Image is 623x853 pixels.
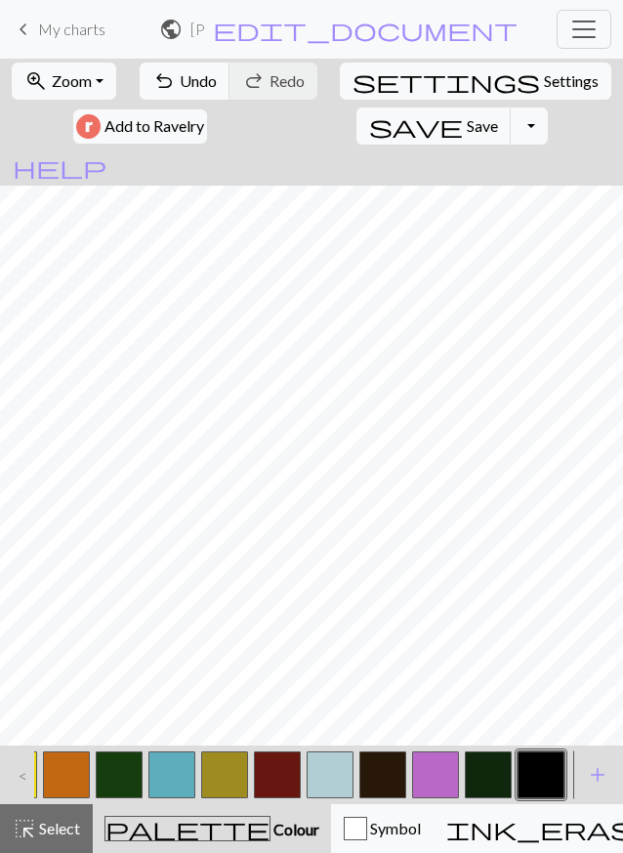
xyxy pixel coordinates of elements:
[331,804,434,853] button: Symbol
[140,63,230,100] button: Undo
[356,107,512,145] button: Save
[93,804,331,853] button: Colour
[13,153,106,181] span: help
[104,114,204,139] span: Add to Ravelry
[12,13,105,46] a: My charts
[152,67,176,95] span: undo
[190,20,204,38] h2: [PERSON_NAME] window.png / no words
[586,761,609,789] span: add
[467,116,498,135] span: Save
[24,67,48,95] span: zoom_in
[12,63,116,100] button: Zoom
[73,109,207,144] button: Add to Ravelry
[13,815,36,842] span: highlight_alt
[159,16,183,43] span: public
[369,112,463,140] span: save
[213,16,518,43] span: edit_document
[38,20,105,38] span: My charts
[270,820,319,838] span: Colour
[180,71,217,90] span: Undo
[105,815,270,842] span: palette
[544,69,599,93] span: Settings
[36,819,80,837] span: Select
[367,819,421,837] span: Symbol
[12,16,35,43] span: keyboard_arrow_left
[52,71,92,90] span: Zoom
[353,67,540,95] span: settings
[557,10,611,49] button: Toggle navigation
[76,114,101,139] img: Ravelry
[340,63,611,100] button: SettingsSettings
[3,748,34,801] div: <
[353,69,540,93] i: Settings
